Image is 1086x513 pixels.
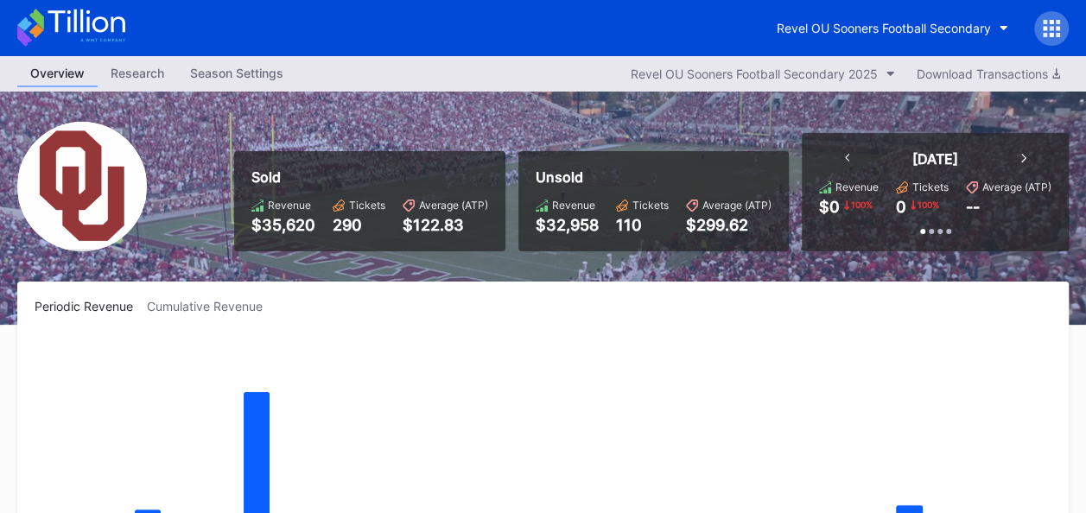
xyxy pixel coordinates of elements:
[403,216,488,234] div: $122.83
[819,198,840,216] div: $0
[982,180,1051,193] div: Average (ATP)
[917,66,1060,81] div: Download Transactions
[686,216,772,234] div: $299.62
[177,60,296,87] a: Season Settings
[17,122,147,251] img: Revel_OU_Sooners_Football_Secondary.png
[849,198,874,212] div: 100 %
[349,199,385,212] div: Tickets
[916,198,941,212] div: 100 %
[35,299,147,313] div: Periodic Revenue
[147,299,276,313] div: Cumulative Revenue
[419,199,488,212] div: Average (ATP)
[536,216,599,234] div: $32,958
[98,60,177,85] div: Research
[98,60,177,87] a: Research
[777,21,991,35] div: Revel OU Sooners Football Secondary
[631,66,878,81] div: Revel OU Sooners Football Secondary 2025
[632,199,669,212] div: Tickets
[912,150,958,168] div: [DATE]
[912,180,949,193] div: Tickets
[552,199,595,212] div: Revenue
[251,168,488,186] div: Sold
[702,199,772,212] div: Average (ATP)
[966,198,980,216] div: --
[622,62,904,85] button: Revel OU Sooners Football Secondary 2025
[908,62,1069,85] button: Download Transactions
[268,199,311,212] div: Revenue
[616,216,669,234] div: 110
[764,12,1021,44] button: Revel OU Sooners Football Secondary
[177,60,296,85] div: Season Settings
[17,60,98,87] a: Overview
[333,216,385,234] div: 290
[835,180,879,193] div: Revenue
[536,168,772,186] div: Unsold
[251,216,315,234] div: $35,620
[896,198,906,216] div: 0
